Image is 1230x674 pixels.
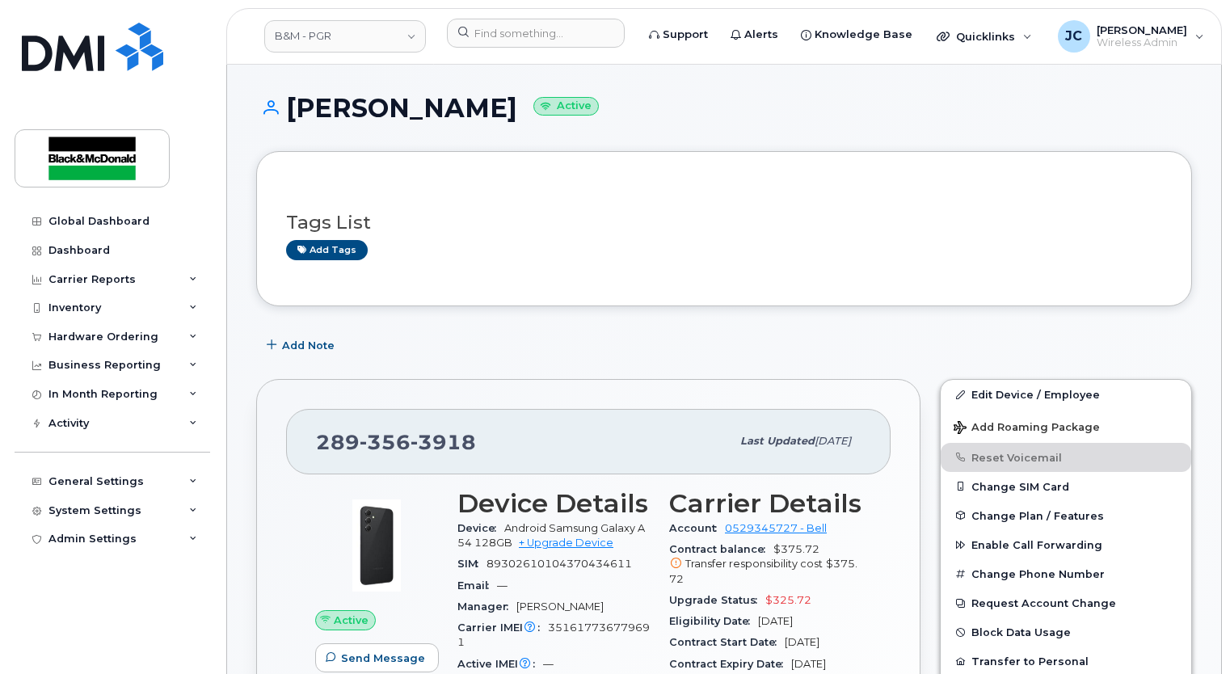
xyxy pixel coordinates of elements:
[758,615,793,627] span: [DATE]
[669,636,785,648] span: Contract Start Date
[457,658,543,670] span: Active IMEI
[765,594,811,606] span: $325.72
[457,489,650,518] h3: Device Details
[256,94,1192,122] h1: [PERSON_NAME]
[941,472,1191,501] button: Change SIM Card
[669,558,857,584] span: $375.72
[669,658,791,670] span: Contract Expiry Date
[286,240,368,260] a: Add tags
[282,338,335,353] span: Add Note
[457,621,650,648] span: 351617736779691
[457,600,516,613] span: Manager
[941,588,1191,617] button: Request Account Change
[941,501,1191,530] button: Change Plan / Features
[316,430,476,454] span: 289
[954,421,1100,436] span: Add Roaming Package
[457,522,504,534] span: Device
[941,410,1191,443] button: Add Roaming Package
[533,97,599,116] small: Active
[519,537,613,549] a: + Upgrade Device
[669,489,861,518] h3: Carrier Details
[487,558,632,570] span: 89302610104370434611
[971,539,1102,551] span: Enable Call Forwarding
[411,430,476,454] span: 3918
[941,530,1191,559] button: Enable Call Forwarding
[360,430,411,454] span: 356
[785,636,819,648] span: [DATE]
[941,559,1191,588] button: Change Phone Number
[941,617,1191,647] button: Block Data Usage
[334,613,369,628] span: Active
[256,331,348,360] button: Add Note
[669,594,765,606] span: Upgrade Status
[497,579,508,592] span: —
[669,543,861,587] span: $375.72
[341,651,425,666] span: Send Message
[328,497,425,594] img: image20231002-3703462-17nx3v8.jpeg
[815,435,851,447] span: [DATE]
[457,621,548,634] span: Carrier IMEI
[669,543,773,555] span: Contract balance
[669,522,725,534] span: Account
[971,509,1104,521] span: Change Plan / Features
[740,435,815,447] span: Last updated
[685,558,823,570] span: Transfer responsibility cost
[457,579,497,592] span: Email
[315,643,439,672] button: Send Message
[941,380,1191,409] a: Edit Device / Employee
[725,522,827,534] a: 0529345727 - Bell
[669,615,758,627] span: Eligibility Date
[457,558,487,570] span: SIM
[543,658,554,670] span: —
[791,658,826,670] span: [DATE]
[941,443,1191,472] button: Reset Voicemail
[516,600,604,613] span: [PERSON_NAME]
[286,213,1162,233] h3: Tags List
[457,522,645,549] span: Android Samsung Galaxy A54 128GB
